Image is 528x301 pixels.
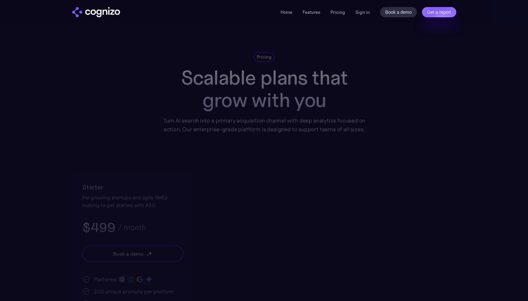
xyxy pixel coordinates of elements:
[82,194,183,209] div: For growing startups and agile SMEs looking to get started with AEO
[148,251,152,255] img: star
[146,254,149,256] img: star
[82,182,183,192] h2: Starter
[280,9,292,15] a: Home
[355,8,370,16] a: Sign in
[94,275,118,283] div: Platforms:
[118,224,146,231] div: / month
[422,7,456,17] a: Get a report
[82,245,183,262] a: Book a demostarstarstar
[82,219,115,236] h3: $499
[72,7,120,17] img: cognizo logo
[330,9,345,15] a: Pricing
[158,116,370,134] div: Turn AI search into a primary acquisition channel with deep analytics focused on action. Our ente...
[158,67,370,111] h1: Scalable plans that grow with you
[94,288,174,295] div: 200 unique prompts per platform
[380,7,417,17] a: Book a demo
[113,250,143,257] div: Book a demo
[303,9,320,15] a: Features
[256,54,272,60] div: Pricing
[72,7,120,17] a: home
[146,252,147,253] img: star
